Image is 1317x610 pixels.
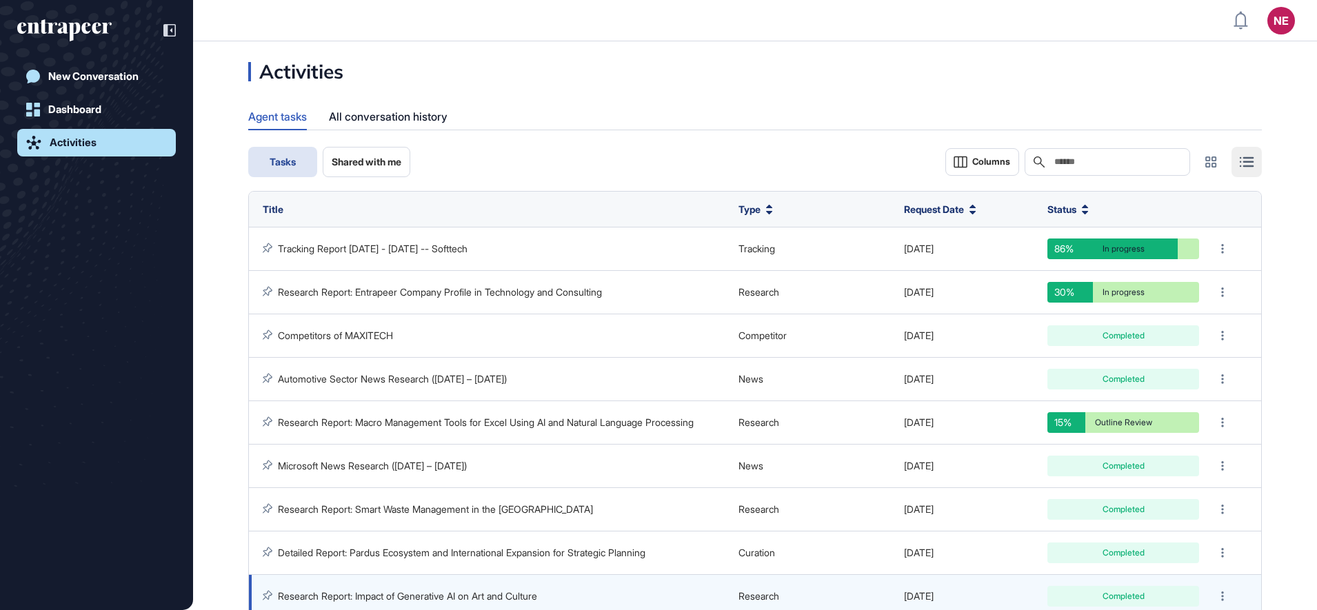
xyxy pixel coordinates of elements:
div: Activities [50,136,97,149]
span: [DATE] [904,590,934,602]
div: 30% [1047,282,1093,303]
div: Completed [1058,505,1189,514]
span: Research [738,503,779,515]
div: entrapeer-logo [17,19,112,41]
div: Outline Review [1058,418,1189,427]
a: Detailed Report: Pardus Ecosystem and International Expansion for Strategic Planning [278,547,645,558]
span: Tasks [270,156,296,167]
button: NE [1267,7,1295,34]
div: 86% [1047,238,1178,259]
button: Columns [945,148,1019,176]
span: [DATE] [904,243,934,254]
span: [DATE] [904,460,934,471]
span: Request Date [904,202,964,216]
a: Competitors of MAXITECH [278,329,393,341]
div: All conversation history [329,103,448,130]
span: Shared with me [332,156,401,167]
a: Research Report: Impact of Generative AI on Art and Culture [278,590,537,602]
span: Research [738,416,779,428]
button: Shared with me [323,147,410,177]
button: Status [1047,202,1089,216]
a: Research Report: Macro Management Tools for Excel Using AI and Natural Language Processing [278,416,694,428]
button: Request Date [904,202,976,216]
div: Activities [248,62,343,81]
span: Status [1047,202,1076,216]
span: [DATE] [904,547,934,558]
div: Completed [1058,549,1189,557]
span: News [738,373,763,385]
span: Curation [738,547,775,558]
span: Research [738,286,779,298]
span: [DATE] [904,329,934,341]
span: [DATE] [904,503,934,515]
div: Completed [1058,332,1189,340]
div: Completed [1058,462,1189,470]
button: Type [738,202,773,216]
div: Completed [1058,375,1189,383]
a: Research Report: Entrapeer Company Profile in Technology and Consulting [278,286,602,298]
div: Completed [1058,592,1189,600]
div: Dashboard [48,103,101,116]
span: Columns [972,156,1010,167]
a: Automotive Sector News Research ([DATE] – [DATE]) [278,373,507,385]
a: Activities [17,129,176,156]
span: [DATE] [904,286,934,298]
a: Dashboard [17,96,176,123]
span: Type [738,202,761,216]
span: Competitor [738,329,787,341]
span: Tracking [738,243,775,254]
span: News [738,460,763,471]
div: 15% [1047,412,1085,433]
span: [DATE] [904,373,934,385]
div: In progress [1058,288,1189,296]
a: Microsoft News Research ([DATE] – [DATE]) [278,460,467,471]
span: Research [738,590,779,602]
span: Title [263,203,283,215]
a: New Conversation [17,63,176,90]
button: Tasks [248,147,317,177]
div: New Conversation [48,70,139,83]
a: Tracking Report [DATE] - [DATE] -- Softtech [278,243,468,254]
a: Research Report: Smart Waste Management in the [GEOGRAPHIC_DATA] [278,503,593,515]
div: In progress [1058,245,1189,253]
span: [DATE] [904,416,934,428]
div: Agent tasks [248,103,307,129]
